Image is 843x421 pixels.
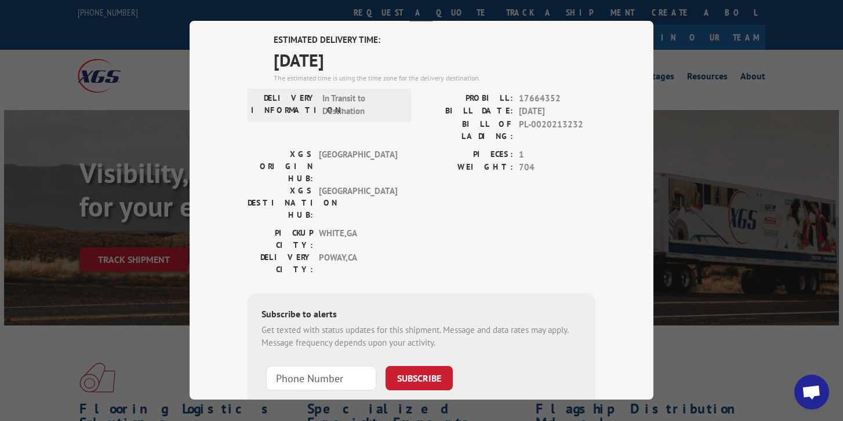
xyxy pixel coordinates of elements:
[319,148,397,185] span: [GEOGRAPHIC_DATA]
[519,161,595,174] span: 704
[319,185,397,221] span: [GEOGRAPHIC_DATA]
[421,161,513,174] label: WEIGHT:
[519,118,595,142] span: PL-0020213232
[248,251,313,276] label: DELIVERY CITY:
[386,366,453,390] button: SUBSCRIBE
[519,148,595,162] span: 1
[319,251,397,276] span: POWAY , CA
[421,118,513,142] label: BILL OF LADING:
[266,366,376,390] input: Phone Number
[274,34,595,47] label: ESTIMATED DELIVERY TIME:
[261,398,282,409] strong: Note:
[794,375,829,409] div: Open chat
[322,92,401,118] span: In Transit to Destination
[421,105,513,118] label: BILL DATE:
[261,307,582,324] div: Subscribe to alerts
[274,73,595,83] div: The estimated time is using the time zone for the delivery destination.
[421,148,513,162] label: PIECES:
[519,105,595,118] span: [DATE]
[261,324,582,350] div: Get texted with status updates for this shipment. Message and data rates may apply. Message frequ...
[421,92,513,105] label: PROBILL:
[248,227,313,251] label: PICKUP CITY:
[248,148,313,185] label: XGS ORIGIN HUB:
[248,185,313,221] label: XGS DESTINATION HUB:
[274,47,595,73] span: [DATE]
[519,92,595,105] span: 17664352
[251,92,317,118] label: DELIVERY INFORMATION:
[319,227,397,251] span: WHITE , GA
